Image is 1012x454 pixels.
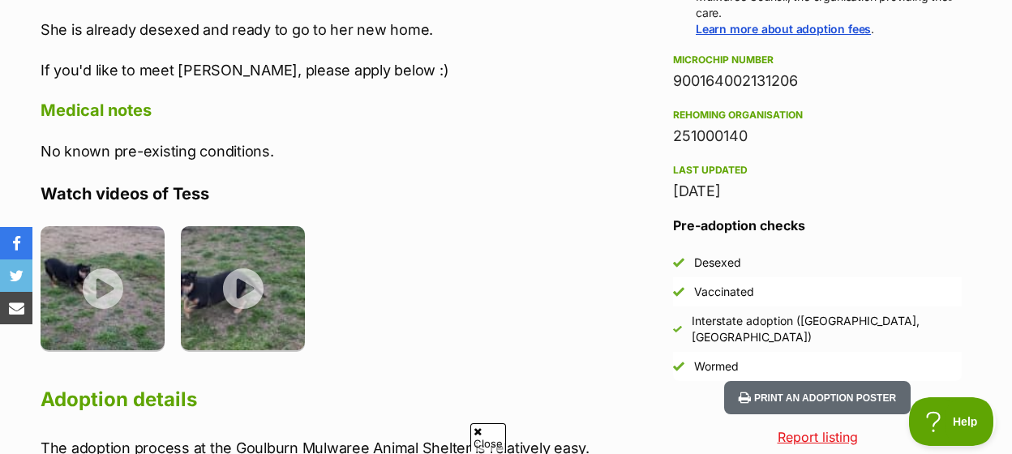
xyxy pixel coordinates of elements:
[673,286,684,298] img: Yes
[41,100,602,121] h4: Medical notes
[673,70,962,92] div: 900164002131206
[673,361,684,372] img: Yes
[673,257,684,268] img: Yes
[41,140,602,162] p: No known pre-existing conditions.
[909,397,996,446] iframe: Help Scout Beacon - Open
[673,164,962,177] div: Last updated
[41,183,602,204] h4: Watch videos of Tess
[673,325,682,334] img: Yes
[181,226,305,350] img: egsfowvrucfnmkz3bv6a.jpg
[470,423,506,452] span: Close
[694,284,754,300] div: Vaccinated
[647,427,988,447] a: Report listing
[673,54,962,66] div: Microchip number
[41,226,165,350] img: w2qsrkhdwpsplrsmindu.jpg
[673,125,962,148] div: 251000140
[673,109,962,122] div: Rehoming organisation
[724,381,911,414] button: Print an adoption poster
[673,180,962,203] div: [DATE]
[694,255,741,271] div: Desexed
[41,382,602,418] h2: Adoption details
[694,358,739,375] div: Wormed
[673,216,962,235] h3: Pre-adoption checks
[41,19,602,41] p: She is already desexed and ready to go to her new home.
[41,59,602,81] p: If you'd like to meet [PERSON_NAME], please apply below :)
[696,22,871,36] a: Learn more about adoption fees
[692,313,962,345] div: Interstate adoption ([GEOGRAPHIC_DATA], [GEOGRAPHIC_DATA])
